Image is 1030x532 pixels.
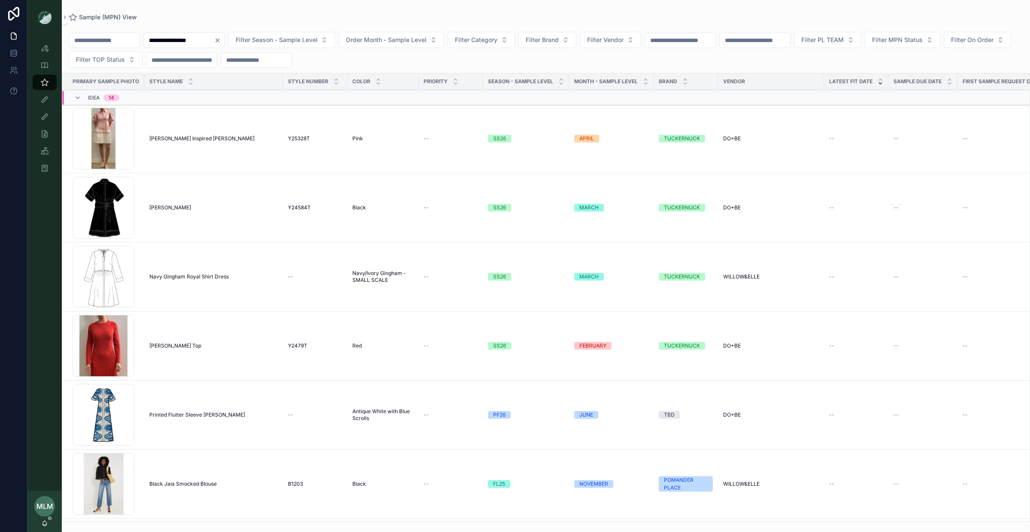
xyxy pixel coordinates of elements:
[424,78,448,85] span: PRIORITY
[829,481,883,487] a: --
[352,408,413,422] span: Antique White with Blue Scrolls
[664,476,708,492] div: POMANDER PLACE
[829,342,883,349] a: --
[149,273,278,280] a: Navy Gingham Royal Shirt Dress
[352,342,362,349] span: Red
[288,273,293,280] span: --
[288,481,303,487] span: B1203
[352,270,413,284] a: Navy/Ivory Gingham - SMALL SCALE
[149,481,278,487] a: Black Jaia Smocked Blouse
[352,204,366,211] span: Black
[894,204,952,211] a: --
[723,273,760,280] span: WILLOW&ELLE
[723,342,741,349] span: DO+BE
[829,411,883,418] a: --
[69,51,142,68] button: Select Button
[488,480,564,488] a: FL25
[36,501,53,511] span: MLM
[894,273,952,280] a: --
[346,36,427,44] span: Order Month - Sample Level
[894,78,942,85] span: Sample Due Date
[288,342,307,349] span: Y2479T
[894,411,952,418] a: --
[574,135,648,142] a: APRIL
[149,411,278,418] a: Printed Flutter Sleeve [PERSON_NAME]
[829,481,834,487] span: --
[352,481,413,487] a: Black
[493,204,506,212] div: SS26
[488,135,564,142] a: SS26
[659,342,713,350] a: TUCKERNUCK
[288,204,311,211] span: Y24584T
[829,135,883,142] a: --
[659,411,713,419] a: TBD
[493,273,506,281] div: SS26
[493,342,506,350] div: SS26
[88,94,100,101] span: Idea
[580,32,641,48] button: Select Button
[574,480,648,488] a: NOVEMBER
[944,32,1011,48] button: Select Button
[149,204,191,211] span: [PERSON_NAME]
[829,411,834,418] span: --
[352,78,370,85] span: Color
[723,481,819,487] a: WILLOW&ELLE
[872,36,923,44] span: Filter MPN Status
[288,273,342,280] a: --
[963,135,968,142] span: --
[723,481,760,487] span: WILLOW&ELLE
[579,135,594,142] div: APRIL
[579,273,599,281] div: MARCH
[579,480,608,488] div: NOVEMBER
[963,411,968,418] span: --
[723,135,741,142] span: DO+BE
[424,273,429,280] span: --
[73,78,139,85] span: PRIMARY SAMPLE PHOTO
[963,204,968,211] span: --
[288,411,293,418] span: --
[829,273,883,280] a: --
[526,36,559,44] span: Filter Brand
[493,411,506,419] div: PF26
[352,135,413,142] a: Pink
[149,481,217,487] span: Black Jaia Smocked Blouse
[894,481,952,487] a: --
[288,135,342,142] a: Y25328T
[149,342,201,349] span: [PERSON_NAME] Top
[574,78,638,85] span: MONTH - SAMPLE LEVEL
[829,78,872,85] span: Latest Fit Date
[288,78,328,85] span: Style Number
[894,342,952,349] a: --
[894,481,899,487] span: --
[723,273,819,280] a: WILLOW&ELLE
[659,273,713,281] a: TUCKERNUCK
[352,204,413,211] a: Black
[493,480,505,488] div: FL25
[579,342,606,350] div: FEBRUARY
[352,342,413,349] a: Red
[424,273,478,280] a: --
[865,32,940,48] button: Select Button
[424,342,429,349] span: --
[288,204,342,211] a: Y24584T
[424,411,478,418] a: --
[424,342,478,349] a: --
[794,32,861,48] button: Select Button
[894,342,899,349] span: --
[829,273,834,280] span: --
[488,411,564,419] a: PF26
[27,34,62,187] div: scrollable content
[723,204,741,211] span: DO+BE
[488,342,564,350] a: SS26
[963,273,968,280] span: --
[951,36,994,44] span: Filter On Order
[518,32,576,48] button: Select Button
[894,135,952,142] a: --
[664,273,700,281] div: TUCKERNUCK
[424,135,478,142] a: --
[424,481,429,487] span: --
[448,32,515,48] button: Select Button
[579,204,599,212] div: MARCH
[288,135,310,142] span: Y25328T
[488,78,553,85] span: Season - Sample Level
